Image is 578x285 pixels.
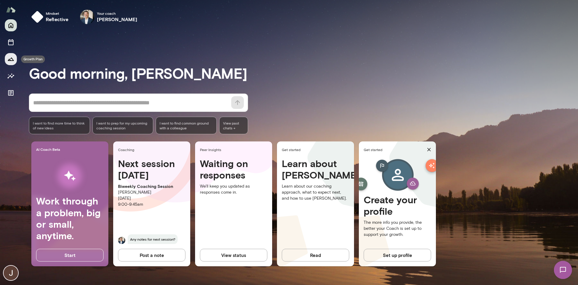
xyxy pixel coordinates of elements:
p: Biweekly Coaching Session [118,183,185,189]
button: Growth Plan [5,53,17,65]
span: Get started [364,147,424,152]
span: Get started [282,147,352,152]
button: View status [200,249,267,261]
img: Mark [118,237,125,244]
button: Set up profile [364,249,431,261]
h4: Waiting on responses [200,158,267,181]
div: I want to find more time to think of new ideas [29,117,90,134]
h4: Learn about [PERSON_NAME] [282,158,349,181]
p: We'll keep you updated as responses come in. [200,183,267,195]
span: Your coach [97,11,138,16]
p: [DATE] [118,195,185,201]
button: Documents [5,87,17,99]
button: Insights [5,70,17,82]
h6: [PERSON_NAME] [97,16,138,23]
h4: Work through a problem, big or small, anytime. [36,195,104,242]
span: Any notes for next session? [128,234,178,244]
h4: Create your profile [364,194,431,217]
button: Start [36,249,104,261]
span: I want to find more time to think of new ideas [33,121,86,130]
div: Growth Plan [21,55,45,63]
img: Create profile [366,158,429,194]
span: I want to find common ground with a colleague [160,121,213,130]
button: Read [282,249,349,261]
img: Mento [6,4,16,15]
p: Learn about our coaching approach, what to expect next, and how to use [PERSON_NAME]. [282,183,349,201]
button: Home [5,19,17,31]
div: I want to find common ground with a colleague [156,117,217,134]
button: Post a note [118,249,185,261]
h6: reflective [46,16,69,23]
span: I want to prep for my upcoming coaching session [96,121,150,130]
h4: Next session [DATE] [118,158,185,181]
span: Peer Insights [200,147,270,152]
img: AI Workflows [43,157,97,195]
p: [PERSON_NAME] [118,189,185,195]
span: Coaching [118,147,188,152]
img: Mark Zschocke [80,10,95,24]
img: mindset [31,11,43,23]
h3: Good morning, [PERSON_NAME] [29,65,578,81]
img: Jarrod Ross [4,266,18,280]
button: Sessions [5,36,17,48]
p: The more info you provide, the better your Coach is set up to support your growth. [364,220,431,238]
span: View past chats -> [219,117,248,134]
span: Mindset [46,11,69,16]
span: AI Coach Beta [36,147,106,152]
p: 9:00 - 9:45am [118,201,185,207]
div: I want to prep for my upcoming coaching session [92,117,154,134]
div: Mark ZschockeYour coach[PERSON_NAME] [76,7,142,27]
button: Mindsetreflective [29,7,73,27]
